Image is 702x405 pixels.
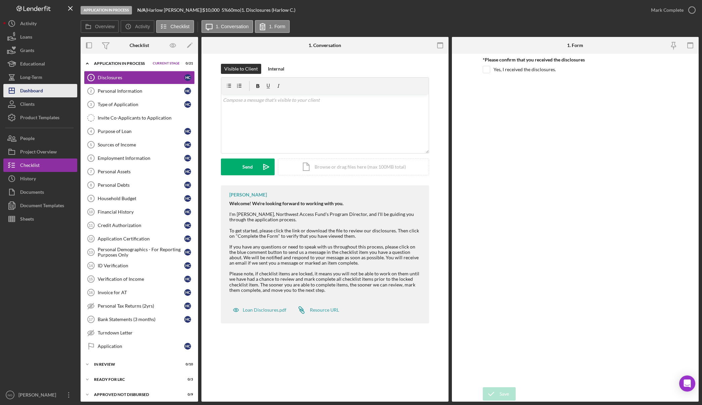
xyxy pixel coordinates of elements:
div: Employment Information [98,155,184,161]
a: 10Financial HistoryHC [84,205,195,219]
tspan: 10 [89,210,93,214]
div: H C [184,343,191,350]
div: H C [184,249,191,256]
div: Loan Disclosures.pdf [243,307,286,313]
div: ID Verification [98,263,184,268]
div: Open Intercom Messenger [679,375,695,392]
div: Documents [20,185,44,200]
div: Application [98,344,184,349]
div: H C [184,303,191,309]
div: Sheets [20,212,34,227]
div: Resource URL [310,307,339,313]
a: Product Templates [3,111,77,124]
div: Type of Application [98,102,184,107]
label: Activity [135,24,150,29]
div: H C [184,141,191,148]
div: Checklist [20,159,40,174]
div: H C [184,155,191,162]
button: 1. Form [255,20,290,33]
button: History [3,172,77,185]
div: H C [184,222,191,229]
div: History [20,172,36,187]
a: 16Invoice for ATHC [84,286,195,299]
button: Document Templates [3,199,77,212]
a: 8Personal DebtsHC [84,178,195,192]
a: Personal Tax Returns (2yrs)HC [84,299,195,313]
div: Ready for LRC [94,377,176,381]
div: Clients [20,97,35,113]
div: People [20,132,35,147]
a: 6Employment InformationHC [84,151,195,165]
div: 1. Conversation [309,43,341,48]
div: 1. Form [567,43,583,48]
div: *Please confirm that you received the disclosures [483,57,667,62]
div: Sources of Income [98,142,184,147]
a: 7Personal AssetsHC [84,165,195,178]
span: $10,000 [202,7,220,13]
a: 13Personal Demographics - For Reporting Purposes OnlyHC [84,245,195,259]
button: Visible to Client [221,64,261,74]
div: H C [184,276,191,282]
button: Long-Term [3,71,77,84]
a: 12Application CertificationHC [84,232,195,245]
tspan: 13 [89,250,93,254]
div: Approved Not Disbursed [94,393,176,397]
div: Harlow [PERSON_NAME] | [147,7,202,13]
div: Mark Complete [651,3,684,17]
div: Grants [20,44,34,59]
div: [PERSON_NAME] [229,192,267,197]
div: Personal Assets [98,169,184,174]
div: Project Overview [20,145,57,160]
div: | 1. Disclosures (Harlow C.) [240,7,295,13]
div: Personal Information [98,88,184,94]
div: Disclosures [98,75,184,80]
div: Application In Process [94,61,149,65]
div: Bank Statements (3 months) [98,317,184,322]
div: 0 / 3 [181,377,193,381]
div: Financial History [98,209,184,215]
div: H C [184,182,191,188]
a: 15Verification of IncomeHC [84,272,195,286]
div: H C [184,289,191,296]
div: Application In Process [81,6,132,14]
div: Long-Term [20,71,42,86]
div: H C [184,262,191,269]
a: Loans [3,30,77,44]
a: 5Sources of IncomeHC [84,138,195,151]
button: Internal [265,64,288,74]
a: Checklist [3,159,77,172]
div: H C [184,195,191,202]
tspan: 9 [90,196,92,200]
a: 17Bank Statements (3 months)HC [84,313,195,326]
div: Checklist [130,43,149,48]
button: NG[PERSON_NAME] [3,388,77,402]
div: In Review [94,362,176,366]
div: H C [184,316,191,323]
div: Personal Debts [98,182,184,188]
tspan: 6 [90,156,92,160]
tspan: 14 [89,264,93,268]
a: ApplicationHC [84,340,195,353]
text: NG [8,393,12,397]
button: Overview [81,20,119,33]
tspan: 8 [90,183,92,187]
div: I'm [PERSON_NAME], Northwest Access Fund's Program Director, and I'll be guiding you through the ... [229,212,422,222]
button: Documents [3,185,77,199]
a: 11Credit AuthorizationHC [84,219,195,232]
tspan: 15 [89,277,93,281]
a: Dashboard [3,84,77,97]
a: Educational [3,57,77,71]
strong: Welcome! We're looking forward to working with you. [229,200,343,206]
label: Yes, I received the disclosures. [494,66,556,73]
div: H C [184,88,191,94]
a: 3Type of ApplicationHC [84,98,195,111]
div: Loans [20,30,32,45]
a: 2Personal InformationHC [84,84,195,98]
div: | [137,7,147,13]
button: People [3,132,77,145]
div: Product Templates [20,111,59,126]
